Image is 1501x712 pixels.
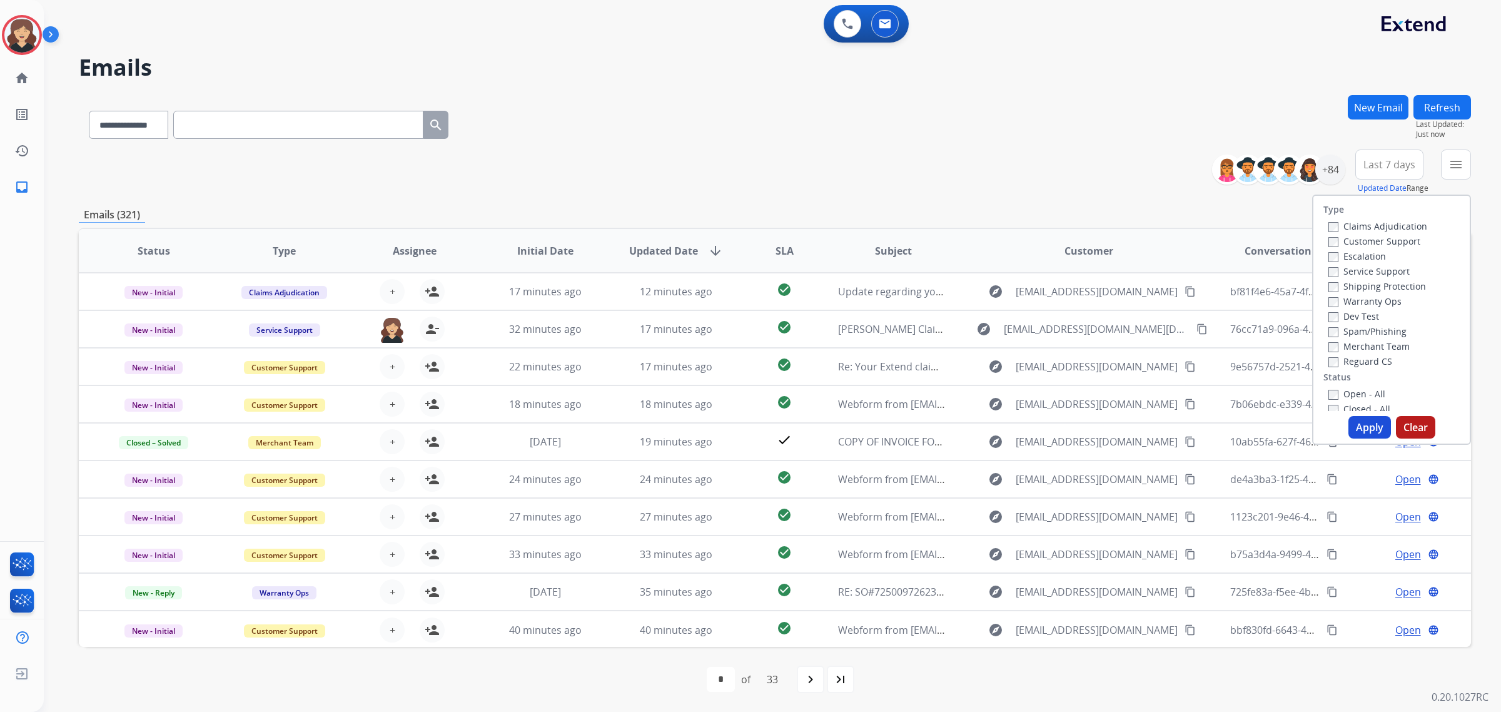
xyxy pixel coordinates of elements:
span: COPY OF INVOICE FOR SO: 621158720 [ thread::tyo9mkFZBnC_iRQ7YtCbxzk:: ] [838,435,1195,449]
mat-icon: check_circle [777,395,792,410]
label: Dev Test [1328,310,1379,322]
mat-icon: person_add [425,623,440,638]
span: Webform from [EMAIL_ADDRESS][DOMAIN_NAME] on [DATE] [838,397,1121,411]
mat-icon: person_add [425,434,440,449]
mat-icon: content_copy [1185,436,1196,447]
mat-icon: content_copy [1327,624,1338,636]
span: Open [1395,472,1421,487]
span: + [390,359,395,374]
span: 40 minutes ago [640,623,712,637]
mat-icon: check_circle [777,357,792,372]
input: Shipping Protection [1328,282,1338,292]
span: + [390,547,395,562]
mat-icon: content_copy [1185,586,1196,598]
span: New - Initial [124,399,183,412]
mat-icon: content_copy [1185,399,1196,410]
button: + [380,392,405,417]
mat-icon: person_add [425,397,440,412]
span: 33 minutes ago [509,547,582,561]
span: New - Reply [125,586,182,599]
span: Claims Adjudication [241,286,327,299]
span: Customer Support [244,474,325,487]
span: 1123c201-9e46-4cee-9d5f-4e57beabed52 [1230,510,1422,524]
span: Updated Date [629,243,698,258]
input: Service Support [1328,267,1338,277]
span: 17 minutes ago [640,360,712,374]
span: Customer Support [244,511,325,524]
label: Warranty Ops [1328,295,1402,307]
mat-icon: content_copy [1185,474,1196,485]
span: Webform from [EMAIL_ADDRESS][DOMAIN_NAME] on [DATE] [838,623,1121,637]
button: + [380,579,405,604]
span: Service Support [249,323,320,337]
mat-icon: explore [988,284,1003,299]
label: Status [1323,371,1351,384]
mat-icon: content_copy [1327,474,1338,485]
mat-icon: content_copy [1327,511,1338,522]
span: 10ab55fa-627f-46ac-94b0-c54eecdac440 [1230,435,1417,449]
span: 17 minutes ago [640,322,712,336]
span: bbf830fd-6643-4bad-82ea-c96163fb3434 [1230,623,1418,637]
mat-icon: person_add [425,547,440,562]
mat-icon: language [1428,586,1439,598]
span: Merchant Team [248,436,321,449]
mat-icon: explore [988,547,1003,562]
span: 76cc71a9-096a-4cfe-956f-e615f89399eb [1230,322,1414,336]
span: Customer Support [244,624,325,638]
span: bf81f4e6-45a7-4f3d-bd96-d6d28bfc2162 [1230,285,1417,298]
button: + [380,542,405,567]
span: [EMAIL_ADDRESS][DOMAIN_NAME] [1016,509,1178,524]
span: Open [1395,623,1421,638]
mat-icon: content_copy [1185,286,1196,297]
span: 7b06ebdc-e339-452d-b445-f523060ff470 [1230,397,1418,411]
span: 17 minutes ago [509,285,582,298]
mat-icon: check_circle [777,282,792,297]
span: Last 7 days [1363,162,1415,167]
mat-icon: inbox [14,180,29,195]
span: [EMAIL_ADDRESS][DOMAIN_NAME] [1016,623,1178,638]
mat-icon: content_copy [1185,549,1196,560]
mat-icon: arrow_downward [708,243,723,258]
span: Just now [1416,130,1471,140]
mat-icon: search [428,118,443,133]
mat-icon: person_add [425,284,440,299]
div: of [741,672,750,687]
span: [EMAIL_ADDRESS][DOMAIN_NAME] [1016,547,1178,562]
mat-icon: check_circle [777,582,792,598]
mat-icon: language [1428,474,1439,485]
mat-icon: explore [988,472,1003,487]
mat-icon: content_copy [1185,511,1196,522]
span: Customer Support [244,361,325,374]
input: Customer Support [1328,237,1338,247]
mat-icon: explore [988,584,1003,599]
mat-icon: content_copy [1196,323,1208,335]
input: Reguard CS [1328,357,1338,367]
span: + [390,472,395,487]
mat-icon: person_remove [425,322,440,337]
span: New - Initial [124,286,183,299]
label: Type [1323,203,1344,216]
mat-icon: check_circle [777,545,792,560]
button: + [380,429,405,454]
span: + [390,623,395,638]
mat-icon: list_alt [14,107,29,122]
mat-icon: person_add [425,509,440,524]
mat-icon: content_copy [1185,624,1196,636]
span: New - Initial [124,474,183,487]
span: 18 minutes ago [509,397,582,411]
span: [DATE] [530,585,561,599]
button: + [380,279,405,304]
span: + [390,584,395,599]
label: Reguard CS [1328,355,1392,367]
span: [EMAIL_ADDRESS][DOMAIN_NAME] [1016,472,1178,487]
mat-icon: explore [988,359,1003,374]
span: Conversation ID [1245,243,1325,258]
button: Apply [1348,416,1391,439]
span: Range [1358,183,1428,193]
span: 9e56757d-2521-45d7-a322-b21cfe4f5fe8 [1230,360,1417,374]
span: b75a3d4a-9499-4d36-9050-eec9804c2d26 [1230,547,1424,561]
span: 725fe83a-f5ee-4b01-8417-2d31a179a0d2 [1230,585,1420,599]
span: + [390,397,395,412]
input: Spam/Phishing [1328,327,1338,337]
label: Open - All [1328,388,1385,400]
